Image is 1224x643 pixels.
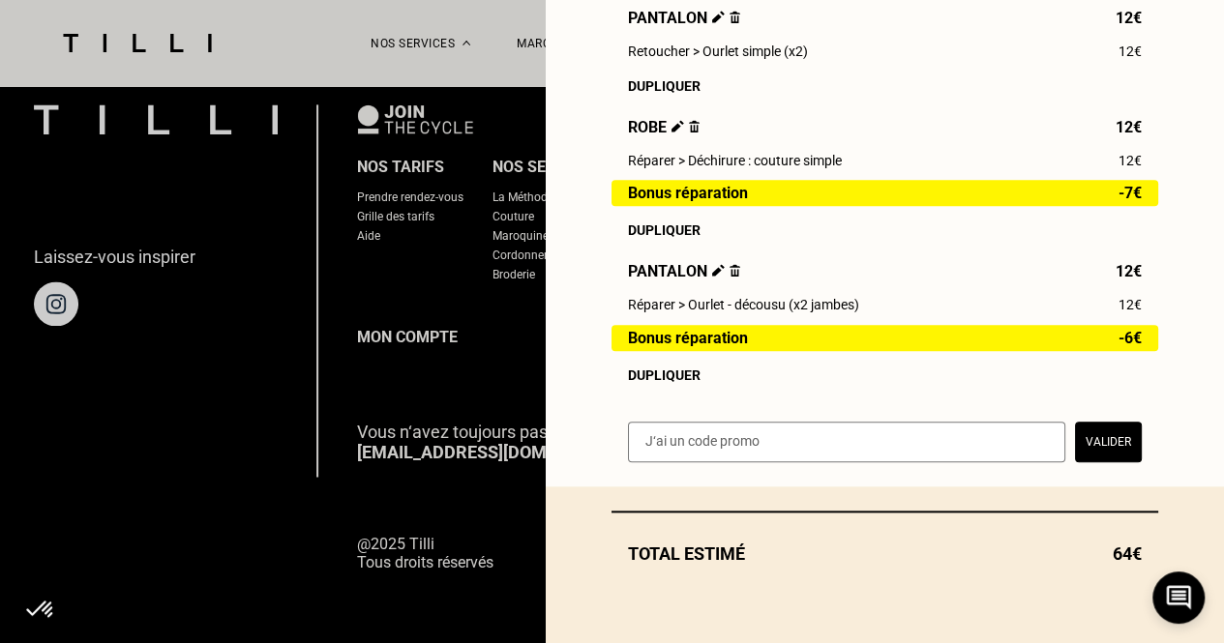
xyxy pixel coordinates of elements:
[1075,422,1142,462] button: Valider
[628,185,748,201] span: Bonus réparation
[628,262,740,280] span: Pantalon
[628,9,740,27] span: Pantalon
[1119,153,1142,168] span: 12€
[712,11,725,23] img: Éditer
[1119,44,1142,59] span: 12€
[1116,118,1142,136] span: 12€
[628,44,808,59] span: Retoucher > Ourlet simple (x2)
[628,78,1142,94] div: Dupliquer
[628,297,859,312] span: Réparer > Ourlet - décousu (x2 jambes)
[712,264,725,277] img: Éditer
[612,543,1158,564] div: Total estimé
[628,367,1142,383] div: Dupliquer
[1119,185,1142,201] span: -7€
[628,118,700,136] span: Robe
[672,120,684,132] img: Éditer
[1113,543,1142,564] span: 64€
[628,153,842,168] span: Réparer > Déchirure : couture simple
[689,120,700,132] img: Supprimer
[1116,262,1142,280] span: 12€
[1119,330,1142,346] span: -6€
[1119,297,1142,312] span: 12€
[628,222,1142,238] div: Dupliquer
[1116,9,1142,27] span: 12€
[730,264,740,277] img: Supprimer
[628,422,1065,462] input: J‘ai un code promo
[730,11,740,23] img: Supprimer
[628,330,748,346] span: Bonus réparation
